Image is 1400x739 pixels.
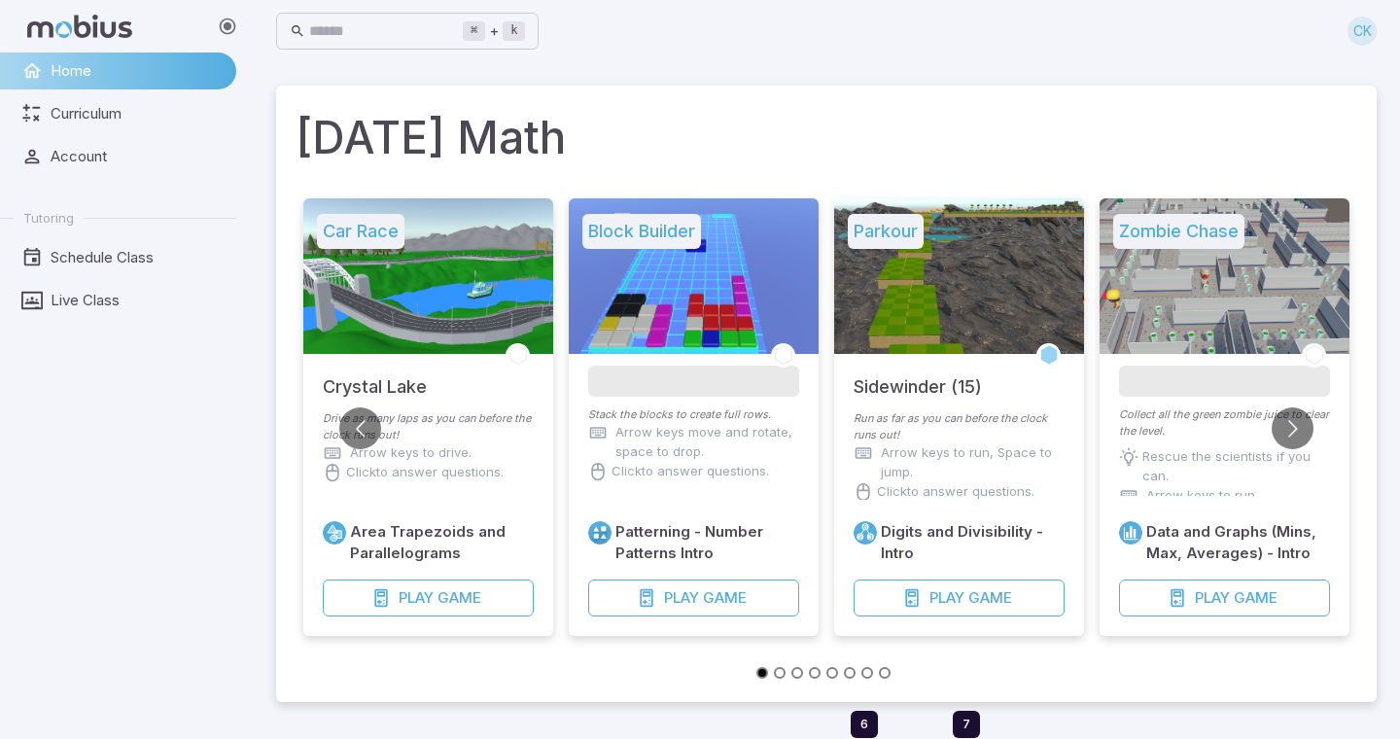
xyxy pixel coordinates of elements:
[588,521,612,545] a: Visual Patterning
[503,21,525,41] kbd: k
[615,423,799,462] p: Arrow keys move and rotate, space to drop.
[881,443,1065,482] p: Arrow keys to run, Space to jump.
[844,667,856,679] button: Go to slide 6
[323,580,534,616] button: PlayGame
[861,667,873,679] button: Go to slide 7
[1272,407,1313,449] button: Go to next slide
[339,407,381,449] button: Go to previous slide
[1146,521,1330,564] h6: Data and Graphs (Mins, Max, Averages) - Intro
[51,60,223,82] span: Home
[437,587,481,609] span: Game
[51,290,223,311] span: Live Class
[854,580,1065,616] button: PlayGame
[860,716,868,731] span: 6
[791,667,803,679] button: Go to slide 3
[881,521,1065,564] h6: Digits and Divisibility - Intro
[1142,447,1330,486] p: Rescue the scientists if you can.
[1234,587,1277,609] span: Game
[1195,587,1230,609] span: Play
[1119,406,1330,440] p: Collect all the green zombie juice to clear the level.
[774,667,786,679] button: Go to slide 2
[588,406,799,423] p: Stack the blocks to create full rows.
[1119,521,1142,545] a: Data/Graphing
[612,462,769,481] p: Click to answer questions.
[51,247,223,268] span: Schedule Class
[826,667,838,679] button: Go to slide 5
[323,521,346,545] a: Geometry 2D
[317,214,404,249] h5: Car Race
[350,521,534,564] h6: Area Trapezoids and Parallelograms
[346,463,504,482] p: Click to answer questions.
[323,354,427,401] h5: Crystal Lake
[809,667,821,679] button: Go to slide 4
[879,667,891,679] button: Go to slide 8
[463,21,485,41] kbd: ⌘
[23,209,74,227] span: Tutoring
[877,482,1034,502] p: Click to answer questions.
[854,410,1065,443] p: Run as far as you can before the clock runs out!
[51,146,223,167] span: Account
[51,103,223,124] span: Curriculum
[399,587,434,609] span: Play
[854,521,877,545] a: Factors/Primes
[615,521,799,564] h6: Patterning - Number Patterns Intro
[703,587,747,609] span: Game
[582,214,701,249] h5: Block Builder
[962,716,970,731] span: 7
[854,354,982,401] h5: Sidewinder (15)
[1347,17,1377,46] div: CK
[968,587,1012,609] span: Game
[929,587,964,609] span: Play
[1146,486,1258,506] p: Arrow keys to run.
[350,443,472,463] p: Arrow keys to drive.
[1113,214,1244,249] h5: Zombie Chase
[588,580,799,616] button: PlayGame
[664,587,699,609] span: Play
[756,667,768,679] button: Go to slide 1
[323,410,534,443] p: Drive as many laps as you can before the clock runs out!
[463,19,525,43] div: +
[848,214,924,249] h5: Parkour
[296,105,1357,171] h1: [DATE] Math
[1119,580,1330,616] button: PlayGame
